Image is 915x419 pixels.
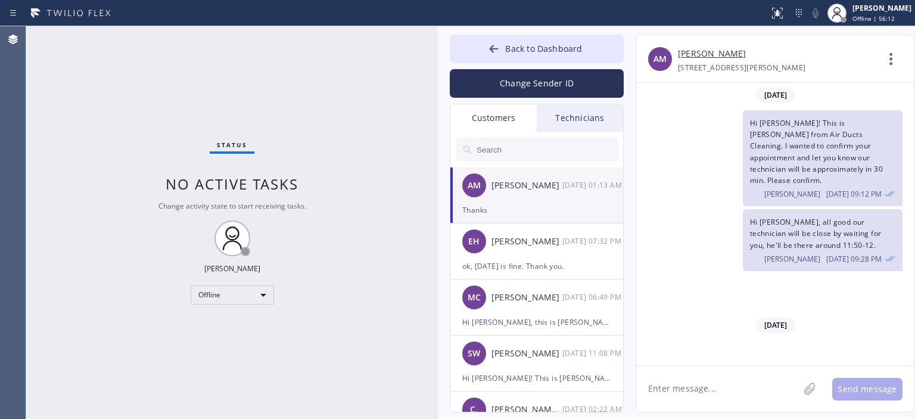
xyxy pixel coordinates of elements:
div: 10/14/2025 9:13 AM [562,178,624,192]
div: 10/14/2025 9:28 AM [743,209,902,271]
span: MC [468,291,481,305]
div: 10/14/2025 9:32 AM [562,234,624,248]
span: Change activity state to start receiving tasks. [158,201,306,211]
div: Thanks [462,203,611,217]
div: Offline [191,285,274,305]
span: Hi [PERSON_NAME], all good our technician will be close by waiting for you, he'll be there around... [750,217,882,250]
span: [DATE] [756,88,795,103]
span: C. [470,403,478,417]
div: Technicians [537,104,623,132]
div: ok, [DATE] is fine. Thank you. [462,259,611,273]
div: Hi [PERSON_NAME], this is [PERSON_NAME] from 5 Star Air. Unfortunately, our technician has a fami... [462,315,611,329]
div: [PERSON_NAME] [491,235,562,249]
div: [PERSON_NAME] [491,179,562,193]
span: [DATE] 09:12 PM [826,189,882,199]
div: [PERSON_NAME] [852,3,911,13]
span: Offline | 56:12 [852,14,895,23]
div: [PERSON_NAME] .. [491,403,562,417]
button: Mute [807,5,824,21]
span: AM [468,179,481,193]
button: Back to Dashboard [450,35,624,63]
span: [DATE] [756,318,795,333]
span: AM [653,52,667,66]
div: Hi [PERSON_NAME]! This is [PERSON_NAME], we just spoke with you. I wanted to let you know that we... [462,371,611,385]
span: SW [468,347,480,361]
span: [DATE] 09:28 PM [826,254,882,264]
div: 10/13/2025 9:08 AM [562,346,624,360]
div: Customers [450,104,537,132]
input: Search [475,138,618,162]
div: [PERSON_NAME] [491,347,562,361]
a: [PERSON_NAME] [678,47,746,61]
span: Back to Dashboard [505,43,582,54]
div: [PERSON_NAME] [491,291,562,305]
span: Status [217,141,247,149]
div: [STREET_ADDRESS][PERSON_NAME] [678,61,806,75]
div: 10/14/2025 9:12 AM [743,110,902,206]
span: No active tasks [166,174,298,194]
div: [PERSON_NAME] [204,263,260,274]
span: EH [468,235,480,249]
span: [PERSON_NAME] [764,254,820,264]
div: 10/10/2025 9:22 AM [562,402,624,416]
span: Hi [PERSON_NAME]! This is [PERSON_NAME] from Air Ducts Cleaning. I wanted to confirm your appoint... [750,118,883,185]
button: Send message [832,378,902,401]
div: 10/14/2025 9:49 AM [562,290,624,304]
button: Change Sender ID [450,69,624,98]
span: [PERSON_NAME] [764,189,820,199]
